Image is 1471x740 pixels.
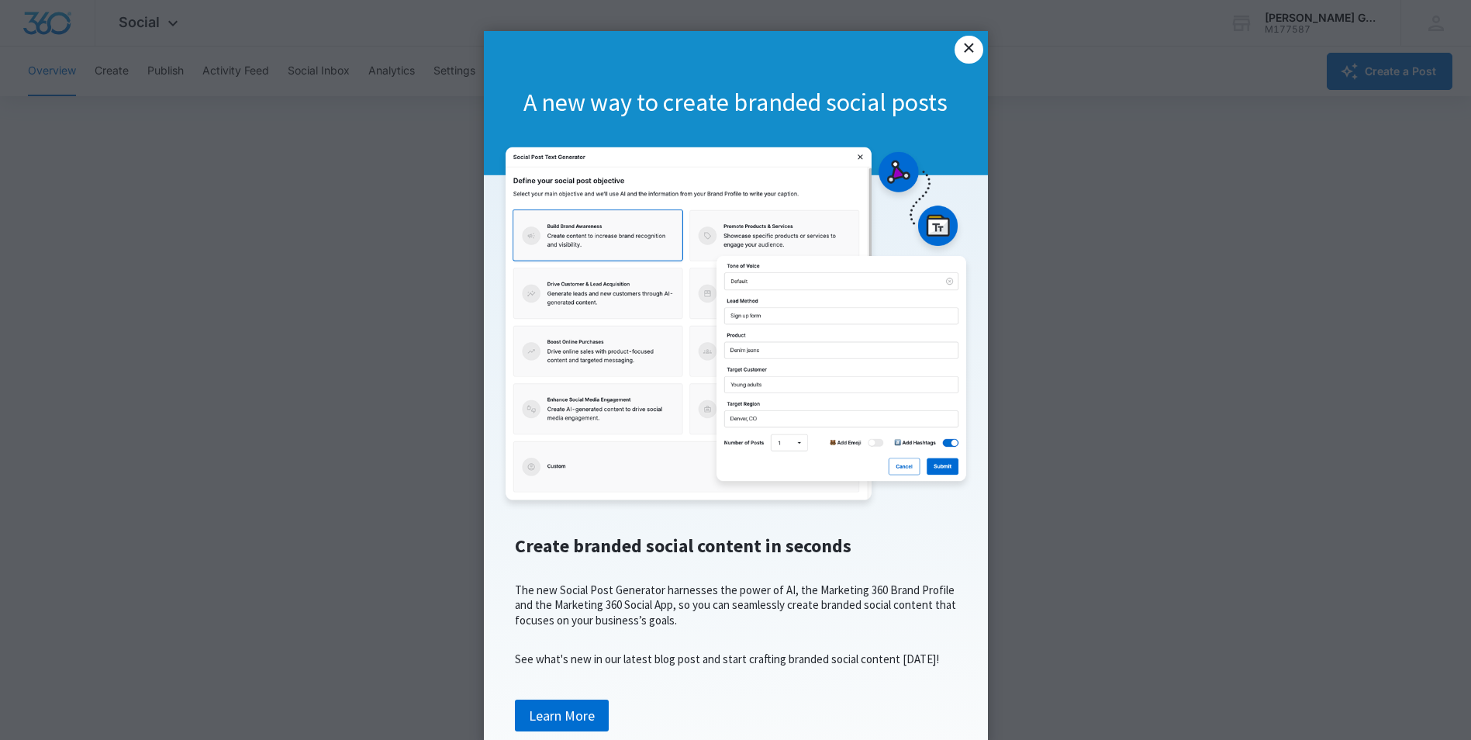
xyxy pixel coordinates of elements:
span: Create branded social content in seconds [515,534,851,558]
a: Learn More [515,700,609,732]
a: Close modal [955,36,982,64]
span: See what's new in our latest blog post and start crafting branded social content [DATE]! [515,652,939,666]
span: The new Social Post Generator harnesses the power of AI, the Marketing 360 Brand Profile and the ... [515,583,956,628]
h1: A new way to create branded social posts [484,87,988,119]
